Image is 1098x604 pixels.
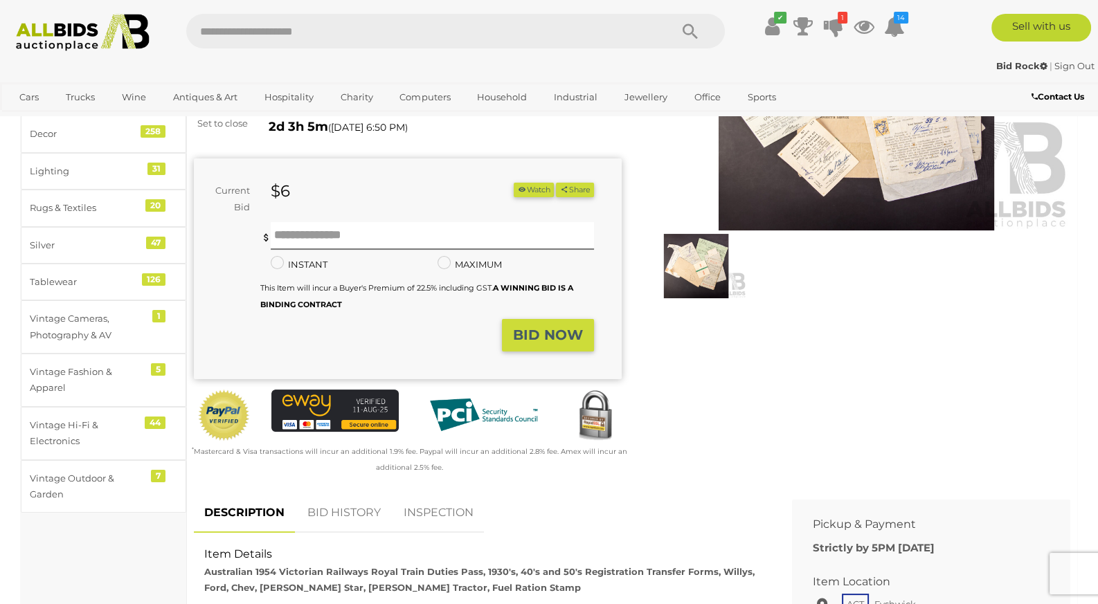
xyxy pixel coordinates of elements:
img: Official PayPal Seal [197,390,251,441]
small: This Item will incur a Buyer's Premium of 22.5% including GST. [260,283,573,309]
strong: $6 [271,181,290,201]
strong: Bid Rock [996,60,1047,71]
div: Rugs & Textiles [30,200,144,216]
a: Household [468,86,536,109]
li: Watch this item [514,183,554,197]
img: Australian 1954 Victorian Railways Royal Train Duties Pass, 1930's, 40's and 50's Registration Tr... [646,234,746,298]
a: 1 [823,14,844,39]
a: Sell with us [991,14,1091,42]
div: Lighting [30,163,144,179]
b: Contact Us [1032,91,1084,102]
a: Silver 47 [21,227,186,264]
div: 5 [151,363,165,376]
a: Wine [113,86,155,109]
div: 31 [147,163,165,175]
div: Vintage Cameras, Photography & AV [30,311,144,343]
i: 14 [894,12,908,24]
strong: 2d 3h 5m [269,119,328,134]
a: 14 [884,14,905,39]
button: BID NOW [502,319,594,351]
a: Lighting 31 [21,153,186,190]
div: Vintage Fashion & Apparel [30,364,144,396]
a: Tablewear 126 [21,264,186,300]
div: 7 [151,470,165,482]
strong: Australian 1954 Victorian Railways Royal Train Duties Pass, 1930's, 40's and 50's Registration Tr... [204,566,755,593]
div: 258 [141,125,165,138]
span: ( ) [328,122,408,133]
button: Share [556,183,594,197]
button: Search [656,14,725,48]
a: Industrial [545,86,606,109]
div: 126 [142,273,165,286]
a: BID HISTORY [297,493,391,533]
label: INSTANT [271,257,327,273]
h2: Item Location [813,576,1029,588]
div: 20 [145,199,165,212]
h2: Item Details [204,548,761,560]
img: Allbids.com.au [8,14,157,51]
a: Rugs & Textiles 20 [21,190,186,226]
a: Vintage Cameras, Photography & AV 1 [21,300,186,354]
b: Strictly by 5PM [DATE] [813,541,935,554]
a: Vintage Fashion & Apparel 5 [21,354,186,407]
div: Decor [30,126,144,142]
a: Vintage Outdoor & Garden 7 [21,460,186,513]
a: DESCRIPTION [194,493,295,533]
div: Vintage Outdoor & Garden [30,470,144,503]
a: [GEOGRAPHIC_DATA] [10,109,127,132]
strong: BID NOW [513,327,583,343]
b: A WINNING BID IS A BINDING CONTRACT [260,283,573,309]
a: Charity [332,86,382,109]
a: Computers [390,86,459,109]
div: Silver [30,237,144,253]
div: 44 [145,417,165,429]
a: ✔ [762,14,783,39]
div: Set to close [183,116,258,131]
a: Cars [10,86,48,109]
a: Antiques & Art [164,86,246,109]
span: | [1050,60,1052,71]
img: eWAY Payment Gateway [271,390,399,432]
a: Hospitality [255,86,323,109]
a: Decor 258 [21,116,186,152]
a: Trucks [57,86,104,109]
i: 1 [838,12,847,24]
a: Sports [739,86,785,109]
div: Current Bid [194,183,260,215]
a: Bid Rock [996,60,1050,71]
a: Sign Out [1054,60,1095,71]
a: Office [685,86,730,109]
a: Vintage Hi-Fi & Electronics 44 [21,407,186,460]
span: [DATE] 6:50 PM [331,121,405,134]
button: Watch [514,183,554,197]
a: Contact Us [1032,89,1088,104]
div: 47 [146,237,165,249]
div: 1 [152,310,165,322]
label: MAXIMUM [438,257,502,273]
i: ✔ [774,12,786,24]
img: Secured by Rapid SSL [568,390,622,443]
div: Tablewear [30,274,144,290]
div: Vintage Hi-Fi & Electronics [30,417,144,450]
img: PCI DSS compliant [420,390,547,441]
a: Jewellery [615,86,676,109]
small: Mastercard & Visa transactions will incur an additional 1.9% fee. Paypal will incur an additional... [192,447,627,472]
h2: Pickup & Payment [813,518,1029,531]
a: INSPECTION [393,493,484,533]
